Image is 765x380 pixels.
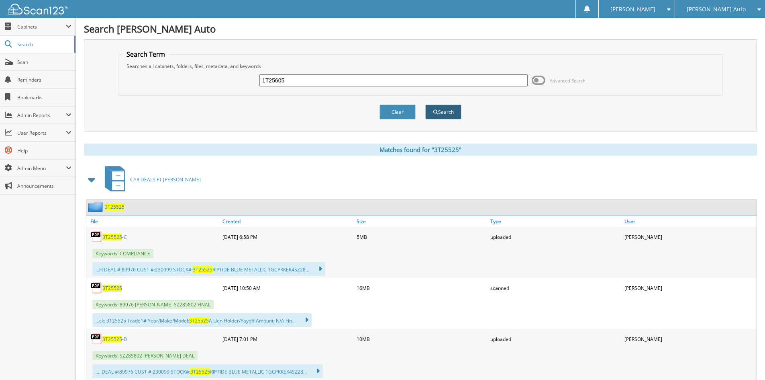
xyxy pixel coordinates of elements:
div: uploaded [488,229,622,245]
div: uploaded [488,331,622,347]
a: Created [220,216,355,227]
div: [DATE] 10:50 AM [220,280,355,296]
span: 3T25525 [190,368,210,375]
div: scanned [488,280,622,296]
span: Cabinets [17,23,66,30]
div: Matches found for "3T25525" [84,144,757,156]
div: .... DEAL #:89976 CUST #:230099 STOCK#: RIPTIDE BLUE METALLIC 1GCPKKEK4SZ28... [92,364,323,378]
span: [PERSON_NAME] Auto [687,7,746,12]
div: 5MB [355,229,489,245]
a: 3T25525-C [102,234,127,240]
img: PDF.png [90,231,102,243]
legend: Search Term [122,50,169,59]
a: 3T25525-D [102,336,127,343]
span: Announcements [17,183,71,189]
h1: Search [PERSON_NAME] Auto [84,22,757,35]
div: [DATE] 7:01 PM [220,331,355,347]
a: Size [355,216,489,227]
div: [PERSON_NAME] [622,280,757,296]
span: Advanced Search [550,78,585,84]
img: PDF.png [90,282,102,294]
span: Keywords: SZ285802 [PERSON_NAME] DEAL [92,351,198,360]
div: 10MB [355,331,489,347]
span: 3T25525 [193,266,212,273]
button: Search [425,105,461,119]
div: [PERSON_NAME] [622,331,757,347]
span: Admin Reports [17,112,66,119]
button: Clear [379,105,416,119]
a: 3T25525 [102,285,122,292]
a: User [622,216,757,227]
span: Reminders [17,76,71,83]
iframe: Chat Widget [725,341,765,380]
span: Help [17,147,71,154]
span: CAR DEALS FT [PERSON_NAME] [130,176,201,183]
img: scan123-logo-white.svg [8,4,68,14]
span: 3T25525 [102,234,122,240]
div: [DATE] 6:58 PM [220,229,355,245]
span: Bookmarks [17,94,71,101]
span: 3T25525 [189,317,209,324]
span: [PERSON_NAME] [610,7,655,12]
span: 3T25525 [102,336,122,343]
div: ...ck: 3125525 Trade1# Year/Make/Model: A Lien Holder/Payoff Amount: N/A Fin... [92,313,312,327]
div: Searches all cabinets, folders, files, metadata, and keywords [122,63,718,70]
div: [PERSON_NAME] [622,229,757,245]
span: Scan [17,59,71,66]
span: Keywords: COMPLIANCE [92,249,153,258]
a: CAR DEALS FT [PERSON_NAME] [100,164,201,195]
span: Keywords: 89976 [PERSON_NAME] SZ285802 FINAL [92,300,214,309]
span: User Reports [17,129,66,136]
a: Type [488,216,622,227]
span: Admin Menu [17,165,66,172]
a: File [86,216,220,227]
img: PDF.png [90,333,102,345]
div: ...FI DEAL #:89976 CUST #:230099 STOCK#: RIPTIDE BLUE METALLIC 1GCPKKEK4SZ28... [92,262,325,276]
img: folder2.png [88,202,105,212]
a: 3T25525 [105,203,124,210]
div: 16MB [355,280,489,296]
span: Search [17,41,70,48]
